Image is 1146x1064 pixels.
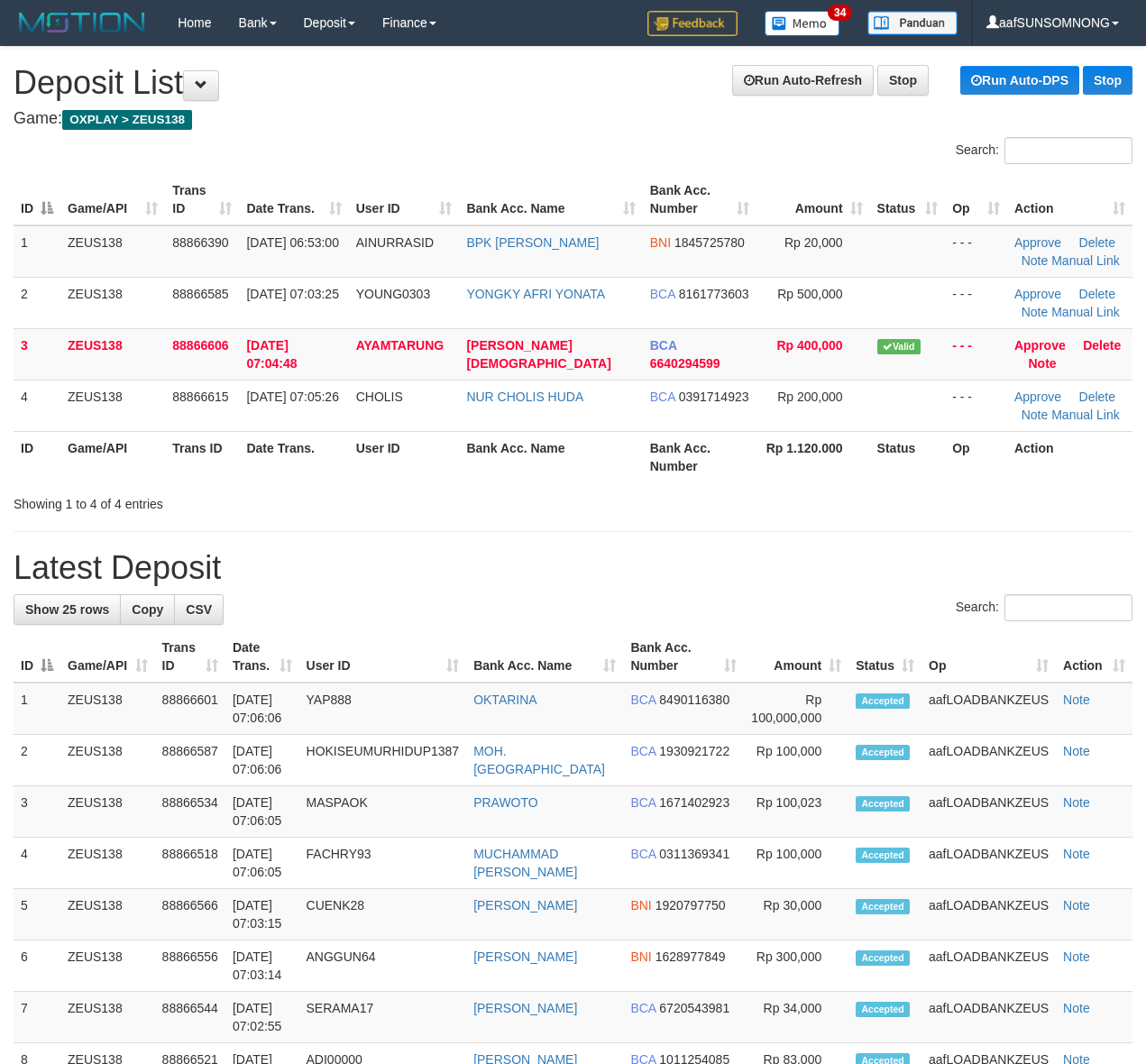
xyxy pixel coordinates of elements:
[921,786,1056,838] td: aafLOADBANKZEUS
[473,744,605,776] a: MOH. [GEOGRAPHIC_DATA]
[356,287,430,301] span: YOUNG0303
[14,631,60,683] th: ID: activate to sort column descending
[155,889,225,940] td: 88866566
[466,235,599,250] a: BPK [PERSON_NAME]
[921,631,1056,683] th: Op: activate to sort column ascending
[155,735,225,786] td: 88866587
[165,431,239,482] th: Trans ID
[945,174,1007,225] th: Op: activate to sort column ascending
[225,735,299,786] td: [DATE] 07:06:06
[659,693,729,707] span: Copy 8490116380 to clipboard
[647,11,738,36] img: Feedback.jpg
[299,683,467,735] td: YAP888
[1063,949,1090,964] a: Note
[828,5,852,21] span: 34
[643,174,756,225] th: Bank Acc. Number: activate to sort column ascending
[225,786,299,838] td: [DATE] 07:06:05
[656,949,726,964] span: Copy 1628977849 to clipboard
[1083,66,1132,95] a: Stop
[14,992,60,1043] td: 7
[246,390,338,404] span: [DATE] 07:05:26
[14,65,1132,101] h1: Deposit List
[299,992,467,1043] td: SERAMA17
[1022,408,1049,422] a: Note
[1014,287,1061,301] a: Approve
[155,683,225,735] td: 88866601
[856,693,910,709] span: Accepted
[246,338,297,371] span: [DATE] 07:04:48
[14,277,60,328] td: 2
[60,683,155,735] td: ZEUS138
[1022,305,1049,319] a: Note
[14,838,60,889] td: 4
[856,1002,910,1017] span: Accepted
[172,235,228,250] span: 88866390
[172,287,228,301] span: 88866585
[349,431,460,482] th: User ID
[246,235,338,250] span: [DATE] 06:53:00
[60,940,155,992] td: ZEUS138
[14,488,464,513] div: Showing 1 to 4 of 4 entries
[945,431,1007,482] th: Op
[174,594,224,625] a: CSV
[60,174,165,225] th: Game/API: activate to sort column ascending
[856,745,910,760] span: Accepted
[650,390,675,404] span: BCA
[239,431,348,482] th: Date Trans.
[956,137,1132,164] label: Search:
[466,338,610,371] a: [PERSON_NAME][DEMOGRAPHIC_DATA]
[784,235,843,250] span: Rp 20,000
[1063,693,1090,707] a: Note
[1014,235,1061,250] a: Approve
[765,11,840,36] img: Button%20Memo.svg
[60,431,165,482] th: Game/API
[945,225,1007,278] td: - - -
[1079,235,1115,250] a: Delete
[14,683,60,735] td: 1
[856,950,910,966] span: Accepted
[623,631,743,683] th: Bank Acc. Number: activate to sort column ascending
[1051,408,1120,422] a: Manual Link
[1029,356,1057,371] a: Note
[473,949,577,964] a: [PERSON_NAME]
[1014,338,1066,353] a: Approve
[225,631,299,683] th: Date Trans.: activate to sort column ascending
[659,744,729,758] span: Copy 1930921722 to clipboard
[466,631,623,683] th: Bank Acc. Name: activate to sort column ascending
[1056,631,1132,683] th: Action: activate to sort column ascending
[877,65,929,96] a: Stop
[1063,847,1090,861] a: Note
[1004,137,1132,164] input: Search:
[960,66,1079,95] a: Run Auto-DPS
[14,110,1132,128] h4: Game:
[356,338,445,353] span: AYAMTARUNG
[155,992,225,1043] td: 88866544
[630,898,651,913] span: BNI
[856,796,910,812] span: Accepted
[60,631,155,683] th: Game/API: activate to sort column ascending
[674,235,745,250] span: Copy 1845725780 to clipboard
[945,277,1007,328] td: - - -
[877,339,921,354] span: Valid transaction
[1079,287,1115,301] a: Delete
[744,889,849,940] td: Rp 30,000
[155,838,225,889] td: 88866518
[14,328,60,380] td: 3
[155,786,225,838] td: 88866534
[856,899,910,914] span: Accepted
[679,390,749,404] span: Copy 0391714923 to clipboard
[650,356,720,371] span: Copy 6640294599 to clipboard
[225,838,299,889] td: [DATE] 07:06:05
[1051,253,1120,268] a: Manual Link
[776,338,842,353] span: Rp 400,000
[299,631,467,683] th: User ID: activate to sort column ascending
[870,174,946,225] th: Status: activate to sort column ascending
[155,940,225,992] td: 88866556
[473,795,538,810] a: PRAWOTO
[848,631,921,683] th: Status: activate to sort column ascending
[777,390,842,404] span: Rp 200,000
[473,847,577,879] a: MUCHAMMAD [PERSON_NAME]
[356,390,403,404] span: CHOLIS
[744,940,849,992] td: Rp 300,000
[756,174,870,225] th: Amount: activate to sort column ascending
